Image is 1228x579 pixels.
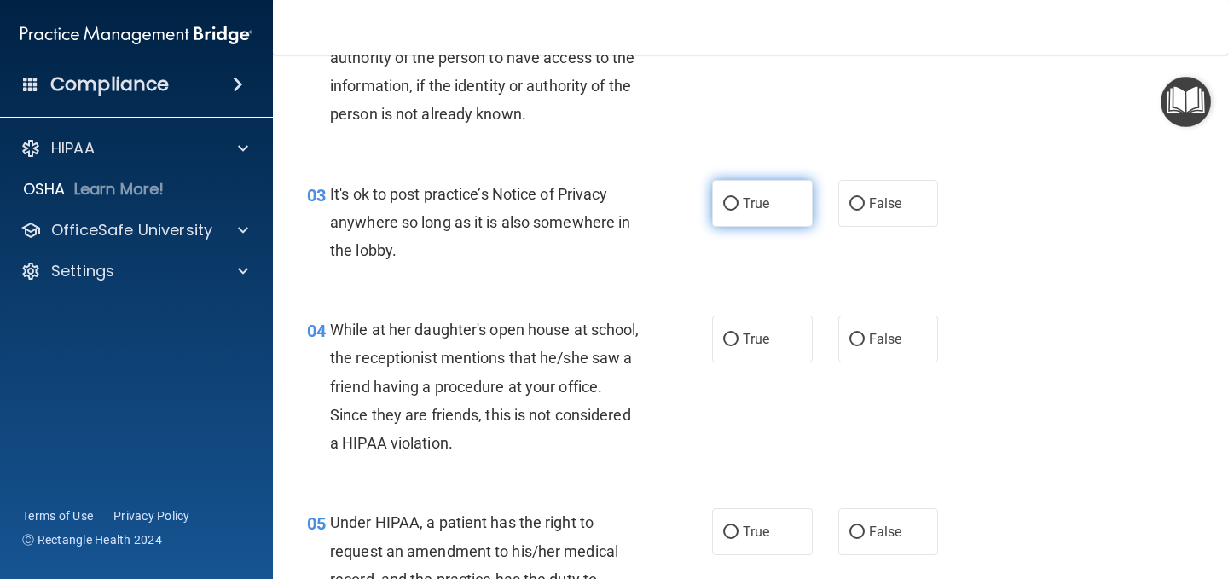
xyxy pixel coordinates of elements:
[307,321,326,341] span: 04
[723,526,739,539] input: True
[20,220,248,240] a: OfficeSafe University
[307,185,326,206] span: 03
[849,333,865,346] input: False
[74,179,165,200] p: Learn More!
[869,331,902,347] span: False
[330,185,630,259] span: It's ok to post practice’s Notice of Privacy anywhere so long as it is also somewhere in the lobby.
[50,72,169,96] h4: Compliance
[743,331,769,347] span: True
[51,261,114,281] p: Settings
[20,261,248,281] a: Settings
[20,18,252,52] img: PMB logo
[869,524,902,540] span: False
[849,526,865,539] input: False
[1161,77,1211,127] button: Open Resource Center
[869,195,902,211] span: False
[23,179,66,200] p: OSHA
[22,531,162,548] span: Ⓒ Rectangle Health 2024
[330,321,640,452] span: While at her daughter's open house at school, the receptionist mentions that he/she saw a friend ...
[20,138,248,159] a: HIPAA
[307,513,326,534] span: 05
[51,220,212,240] p: OfficeSafe University
[51,138,95,159] p: HIPAA
[113,507,190,524] a: Privacy Policy
[743,195,769,211] span: True
[849,198,865,211] input: False
[22,507,93,524] a: Terms of Use
[723,198,739,211] input: True
[743,524,769,540] span: True
[723,333,739,346] input: True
